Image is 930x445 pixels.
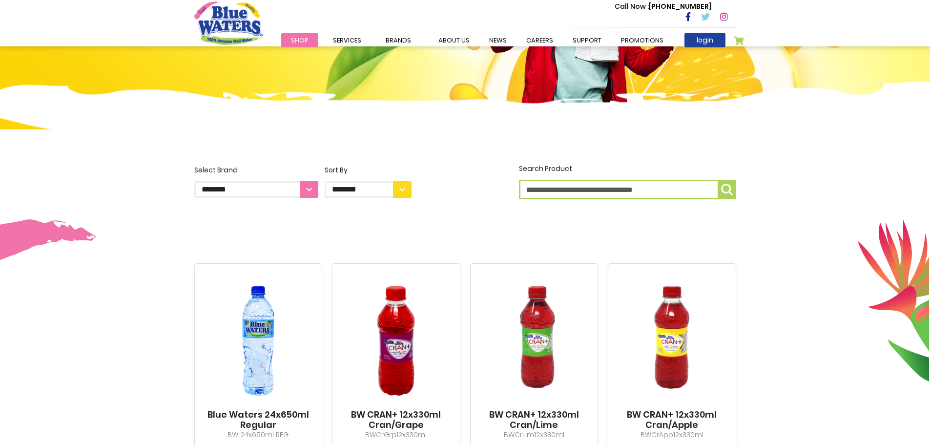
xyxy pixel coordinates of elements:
[721,184,733,195] img: search-icon.png
[617,272,727,409] img: BW CRAN+ 12x330ml Cran/Apple
[325,165,412,175] div: Sort By
[519,164,736,199] label: Search Product
[519,180,736,199] input: Search Product
[194,165,318,198] label: Select Brand
[194,1,263,44] a: store logo
[194,181,318,198] select: Select Brand
[517,33,563,47] a: careers
[341,430,451,440] p: BWCrGrp12x330ml
[479,409,589,430] a: BW CRAN+ 12x330ml Cran/Lime
[325,181,412,198] select: Sort By
[341,272,451,409] img: BW CRAN+ 12x330ml Cran/Grape
[615,1,712,12] p: [PHONE_NUMBER]
[204,430,313,440] p: BW 24x650ml REG
[386,36,411,45] span: Brands
[718,180,736,199] button: Search Product
[333,36,361,45] span: Services
[617,409,727,430] a: BW CRAN+ 12x330ml Cran/Apple
[684,33,725,47] a: login
[429,33,479,47] a: about us
[341,409,451,430] a: BW CRAN+ 12x330ml Cran/Grape
[615,1,649,11] span: Call Now :
[204,272,313,409] img: Blue Waters 24x650ml Regular
[479,272,589,409] img: BW CRAN+ 12x330ml Cran/Lime
[479,33,517,47] a: News
[611,33,673,47] a: Promotions
[204,409,313,430] a: Blue Waters 24x650ml Regular
[479,430,589,440] p: BWCrLim12x330ml
[617,430,727,440] p: BWCrApp12x330ml
[291,36,309,45] span: Shop
[563,33,611,47] a: support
